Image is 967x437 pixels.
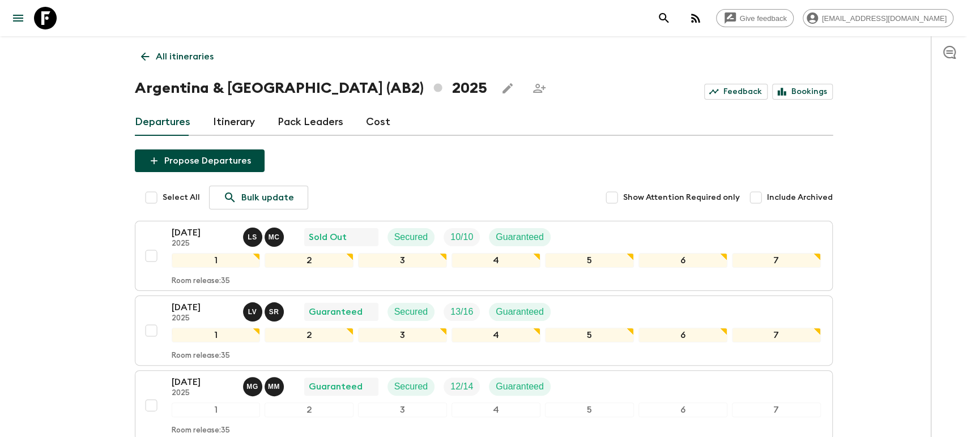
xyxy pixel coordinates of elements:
[394,380,428,393] p: Secured
[172,389,234,398] p: 2025
[269,307,279,316] p: S R
[246,382,258,391] p: M G
[545,253,634,268] div: 5
[450,305,473,319] p: 13 / 16
[135,109,190,136] a: Departures
[803,9,953,27] div: [EMAIL_ADDRESS][DOMAIN_NAME]
[241,191,294,204] p: Bulk update
[358,253,447,268] div: 3
[172,328,261,342] div: 1
[135,295,833,366] button: [DATE]2025Lucas Valentim, Sol RodriguezGuaranteedSecuredTrip FillGuaranteed1234567Room release:35
[444,228,480,246] div: Trip Fill
[248,233,257,242] p: L S
[172,301,234,314] p: [DATE]
[496,230,544,244] p: Guaranteed
[265,253,353,268] div: 2
[451,253,540,268] div: 4
[172,402,261,417] div: 1
[172,277,230,286] p: Room release: 35
[358,328,447,342] div: 3
[243,377,286,396] button: MGMM
[135,45,220,68] a: All itineraries
[172,226,234,239] p: [DATE]
[248,307,257,316] p: L V
[387,303,435,321] div: Secured
[451,328,540,342] div: 4
[243,231,286,240] span: Luana Seara, Mariano Cenzano
[716,9,794,27] a: Give feedback
[269,233,280,242] p: M C
[172,426,230,435] p: Room release: 35
[638,253,727,268] div: 6
[767,192,833,203] span: Include Archived
[496,77,519,100] button: Edit this itinerary
[172,239,234,249] p: 2025
[265,402,353,417] div: 2
[623,192,740,203] span: Show Attention Required only
[496,305,544,319] p: Guaranteed
[732,328,821,342] div: 7
[451,402,540,417] div: 4
[387,228,435,246] div: Secured
[545,402,634,417] div: 5
[243,306,286,315] span: Lucas Valentim, Sol Rodriguez
[309,305,363,319] p: Guaranteed
[135,221,833,291] button: [DATE]2025Luana Seara, Mariano CenzanoSold OutSecuredTrip FillGuaranteed1234567Room release:35
[209,186,308,209] a: Bulk update
[387,378,435,396] div: Secured
[268,382,280,391] p: M M
[732,402,821,417] div: 7
[450,380,473,393] p: 12 / 14
[358,402,447,417] div: 3
[309,380,363,393] p: Guaranteed
[135,149,265,172] button: Propose Departures
[394,305,428,319] p: Secured
[545,328,634,342] div: 5
[394,230,428,244] p: Secured
[450,230,473,244] p: 10 / 10
[172,253,261,268] div: 1
[278,109,343,136] a: Pack Leaders
[653,7,675,29] button: search adventures
[732,253,821,268] div: 7
[243,228,286,247] button: LSMC
[638,328,727,342] div: 6
[172,352,230,361] p: Room release: 35
[156,50,214,63] p: All itineraries
[366,109,390,136] a: Cost
[7,7,29,29] button: menu
[172,375,234,389] p: [DATE]
[135,77,487,100] h1: Argentina & [GEOGRAPHIC_DATA] (AB2) 2025
[444,378,480,396] div: Trip Fill
[816,14,953,23] span: [EMAIL_ADDRESS][DOMAIN_NAME]
[638,402,727,417] div: 6
[243,302,286,322] button: LVSR
[528,77,551,100] span: Share this itinerary
[243,380,286,389] span: Marcella Granatiere, Matias Molina
[496,380,544,393] p: Guaranteed
[734,14,793,23] span: Give feedback
[704,84,768,100] a: Feedback
[172,314,234,323] p: 2025
[444,303,480,321] div: Trip Fill
[265,328,353,342] div: 2
[163,192,200,203] span: Select All
[772,84,833,100] a: Bookings
[213,109,255,136] a: Itinerary
[309,230,347,244] p: Sold Out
